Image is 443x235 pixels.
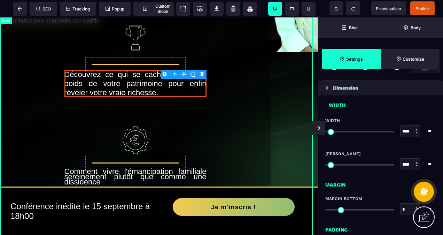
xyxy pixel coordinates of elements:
strong: Body [411,25,421,30]
strong: Settings [346,56,363,62]
img: 1a93b99cc5de67565db4081e7148b678_cup.png [122,7,149,35]
span: View components [176,2,190,16]
div: Comment vivre l'émancipation familiale sereinement plutôt que comme une dissidence [64,151,207,167]
div: Margin [318,177,443,189]
img: 13d99394073da9d40b0c9464849f2b32_mechanical-engineering.png [122,109,149,137]
span: Open Layer Manager [381,17,443,38]
span: Tracking [66,6,90,12]
div: Width [322,97,440,109]
span: Publier [415,6,429,11]
img: loading [326,86,329,90]
span: Open Style Manager [381,49,440,69]
div: Découvrez ce qui se cache derrière le poids de votre patrimoine pour enfin révéler votre vraie ri... [64,53,207,80]
span: Margin Bottom [325,196,362,202]
strong: Bloc [349,25,358,30]
span: Open Blocks [318,17,381,38]
span: Previsualiser [376,6,402,11]
span: Settings [322,49,381,69]
h2: Conférence inédite le 15 septembre à 18h00 [10,181,159,207]
span: SEO [36,6,51,12]
strong: Customize [403,56,424,62]
span: Width [325,118,340,123]
span: Custom Block [137,3,171,14]
button: Je m'inscris ! [173,181,295,198]
p: Dimension [333,84,358,92]
div: Padding [318,222,443,234]
span: Preview [371,1,406,15]
span: [PERSON_NAME] [325,151,361,157]
span: Screenshot [193,2,207,16]
span: Popup [106,6,124,12]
